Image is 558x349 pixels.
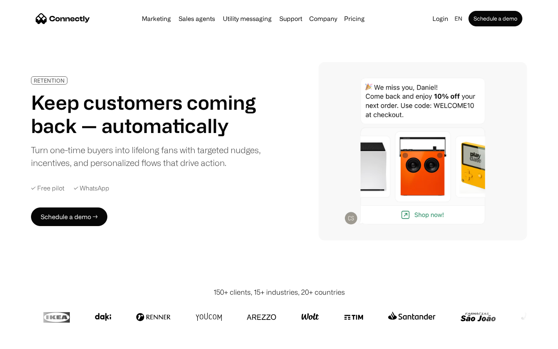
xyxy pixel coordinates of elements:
[220,16,275,22] a: Utility messaging
[31,91,267,137] h1: Keep customers coming back — automatically
[214,287,345,297] div: 150+ clients, 15+ industries, 20+ countries
[31,207,107,226] a: Schedule a demo →
[8,335,46,346] aside: Language selected: English
[429,13,451,24] a: Login
[74,185,109,192] div: ✓ WhatsApp
[468,11,522,26] a: Schedule a demo
[176,16,218,22] a: Sales agents
[455,13,462,24] div: en
[276,16,305,22] a: Support
[309,13,337,24] div: Company
[139,16,174,22] a: Marketing
[31,185,64,192] div: ✓ Free pilot
[34,78,65,83] div: RETENTION
[31,143,267,169] div: Turn one-time buyers into lifelong fans with targeted nudges, incentives, and personalized flows ...
[341,16,368,22] a: Pricing
[15,335,46,346] ul: Language list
